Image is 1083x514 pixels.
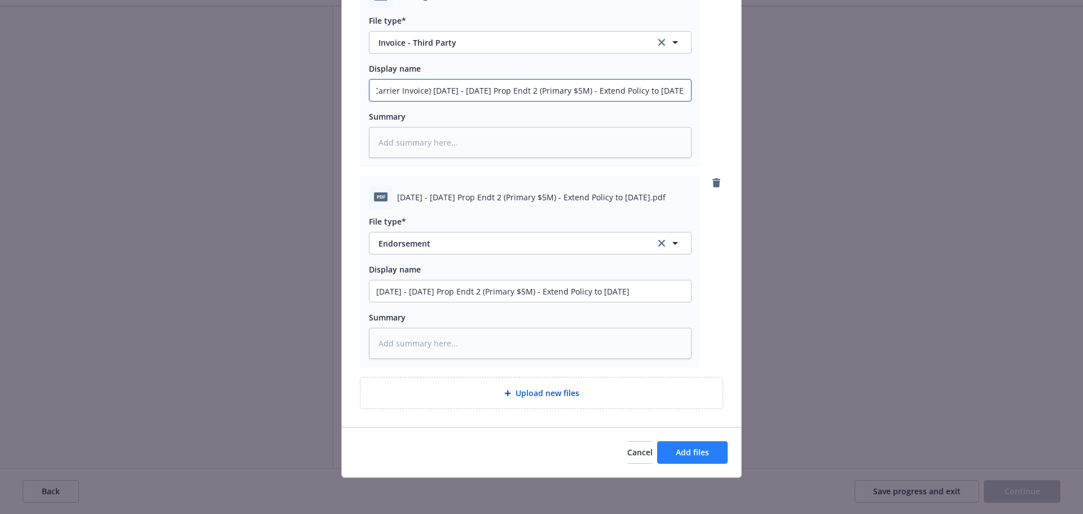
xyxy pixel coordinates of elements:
span: Upload new files [516,387,579,399]
a: remove [710,176,723,190]
span: Endorsement [378,238,640,249]
input: Add display name here... [369,80,691,101]
button: Invoice - Third Partyclear selection [369,31,692,54]
span: [DATE] - [DATE] Prop Endt 2 (Primary $5M) - Extend Policy to [DATE].pdf [397,191,666,203]
div: Upload new files [360,377,723,409]
span: pdf [374,192,388,201]
button: Add files [657,441,728,464]
span: Summary [369,312,406,323]
a: clear selection [655,36,668,49]
input: Add display name here... [369,280,691,302]
span: File type* [369,15,406,26]
span: Display name [369,264,421,275]
span: File type* [369,216,406,227]
span: Add files [676,447,709,458]
span: Summary [369,111,406,122]
a: clear selection [655,236,668,250]
span: Invoice - Third Party [378,37,640,49]
span: Display name [369,63,421,74]
span: Cancel [627,447,653,458]
button: Endorsementclear selection [369,232,692,254]
button: Cancel [627,441,653,464]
